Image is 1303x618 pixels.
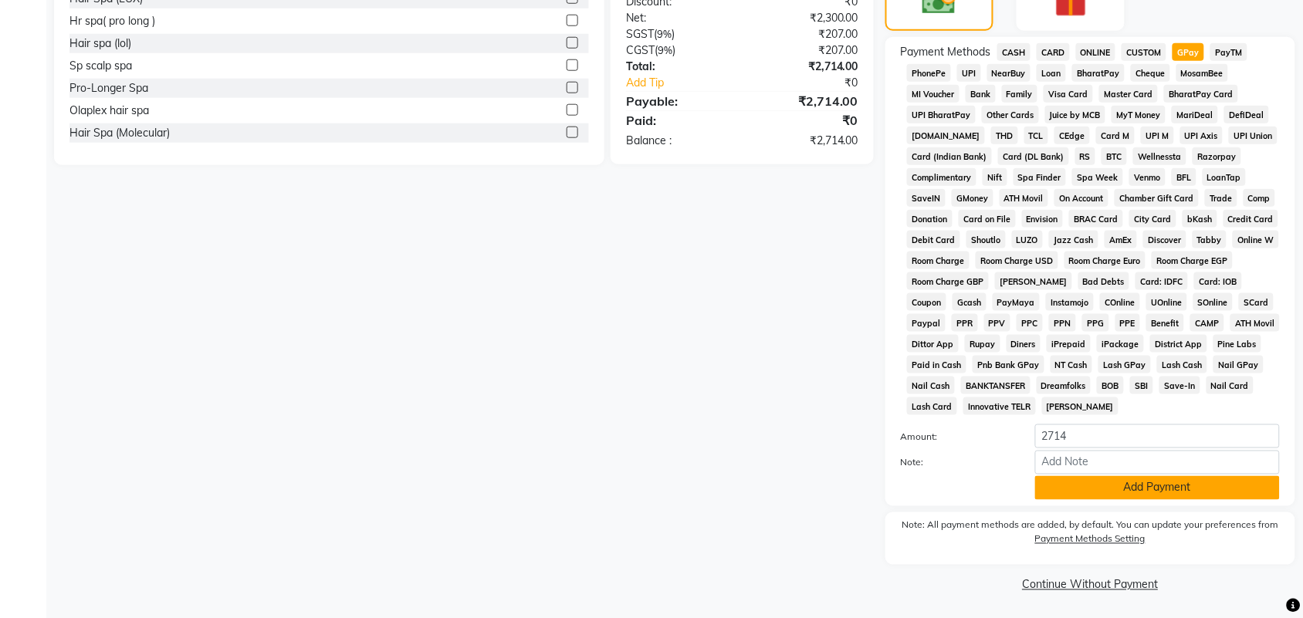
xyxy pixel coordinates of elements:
span: CEdge [1054,127,1090,144]
span: Room Charge EGP [1152,252,1233,269]
span: Complimentary [907,168,976,186]
div: Balance : [614,133,743,149]
span: MyT Money [1112,106,1166,123]
span: BTC [1102,147,1127,165]
span: Chamber Gift Card [1115,189,1199,207]
span: Comp [1244,189,1276,207]
span: PPC [1017,314,1043,332]
span: bKash [1183,210,1217,228]
span: PPR [952,314,978,332]
div: Hair spa (lol) [69,35,131,52]
div: Pro-Longer Spa [69,80,148,96]
input: Amount [1035,424,1280,448]
span: iPackage [1097,335,1144,353]
span: CASH [997,43,1031,61]
span: Card: IDFC [1135,272,1188,290]
span: Debit Card [907,231,960,248]
span: PhonePe [907,64,951,82]
span: Card M [1096,127,1135,144]
span: Razorpay [1193,147,1241,165]
a: Add Tip [614,75,763,91]
span: Room Charge GBP [907,272,989,290]
span: MosamBee [1176,64,1229,82]
span: Discover [1143,231,1186,248]
span: Pnb Bank GPay [973,356,1044,373]
span: PayMaya [993,293,1041,311]
span: Room Charge Euro [1064,252,1146,269]
span: Wellnessta [1133,147,1186,165]
span: SGST [626,27,654,41]
span: City Card [1129,210,1176,228]
span: Lash Card [907,397,957,415]
span: 9% [658,44,672,56]
span: Rupay [965,335,1000,353]
span: [DOMAIN_NAME] [907,127,985,144]
span: Venmo [1129,168,1166,186]
span: Dreamfolks [1037,377,1091,394]
span: Pine Labs [1213,335,1262,353]
span: CGST [626,43,655,57]
span: Bank [966,85,996,103]
div: Hr spa( pro long ) [69,13,155,29]
span: Innovative TELR [963,397,1036,415]
span: Donation [907,210,953,228]
span: Payment Methods [901,44,991,60]
span: Card: IOB [1194,272,1242,290]
label: Payment Methods Setting [1035,532,1146,546]
span: Trade [1205,189,1237,207]
span: BANKTANSFER [961,377,1031,394]
span: Jazz Cash [1049,231,1098,248]
label: Note: All payment methods are added, by default. You can update your preferences from [901,518,1280,552]
div: ₹2,714.00 [742,59,870,75]
span: UOnline [1146,293,1187,311]
span: BharatPay [1072,64,1125,82]
span: Visa Card [1044,85,1093,103]
div: ₹0 [763,75,870,91]
span: Credit Card [1223,210,1279,228]
span: PayTM [1210,43,1247,61]
span: DefiDeal [1224,106,1269,123]
span: Loan [1037,64,1066,82]
span: GMoney [952,189,993,207]
div: ₹207.00 [742,26,870,42]
span: CUSTOM [1122,43,1166,61]
div: Net: [614,10,743,26]
div: Olaplex hair spa [69,103,149,119]
span: SBI [1130,377,1153,394]
div: ₹2,300.00 [742,10,870,26]
span: Master Card [1099,85,1158,103]
span: Tabby [1193,231,1227,248]
a: Continue Without Payment [888,577,1292,593]
span: Online W [1233,231,1279,248]
span: Room Charge USD [976,252,1058,269]
button: Add Payment [1035,476,1280,500]
span: AmEx [1105,231,1137,248]
span: Nift [983,168,1007,186]
span: Gcash [953,293,987,311]
span: Nail Card [1207,377,1254,394]
span: BRAC Card [1069,210,1123,228]
div: Sp scalp spa [69,58,132,74]
span: Lash GPay [1098,356,1151,373]
div: Paid: [614,111,743,130]
span: Paypal [907,314,946,332]
span: Lash Cash [1157,356,1207,373]
span: ATH Movil [1230,314,1280,332]
span: UPI [957,64,981,82]
span: PPN [1049,314,1076,332]
span: NT Cash [1051,356,1093,373]
span: Spa Week [1072,168,1123,186]
span: THD [991,127,1018,144]
span: Nail Cash [907,377,955,394]
div: Hair Spa (Molecular) [69,125,170,141]
div: ( ) [614,26,743,42]
span: SCard [1239,293,1274,311]
span: [PERSON_NAME] [995,272,1072,290]
span: District App [1150,335,1207,353]
span: PPG [1082,314,1109,332]
div: ₹207.00 [742,42,870,59]
span: On Account [1054,189,1108,207]
span: NearBuy [987,64,1031,82]
span: [PERSON_NAME] [1042,397,1119,415]
span: iPrepaid [1047,335,1091,353]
